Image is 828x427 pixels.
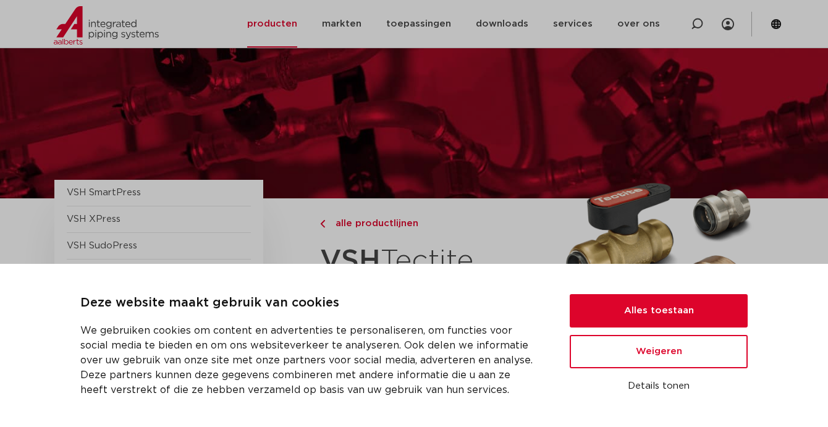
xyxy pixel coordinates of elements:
[570,294,748,328] button: Alles toestaan
[80,323,540,397] p: We gebruiken cookies om content en advertenties te personaliseren, om functies voor social media ...
[67,241,137,250] a: VSH SudoPress
[570,376,748,397] button: Details tonen
[320,247,381,275] strong: VSH
[320,237,544,285] h1: Tectite
[80,294,540,313] p: Deze website maakt gebruik van cookies
[328,219,418,228] span: alle productlijnen
[67,188,141,197] a: VSH SmartPress
[320,220,325,228] img: chevron-right.svg
[67,214,120,224] a: VSH XPress
[570,335,748,368] button: Weigeren
[320,216,544,231] a: alle productlijnen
